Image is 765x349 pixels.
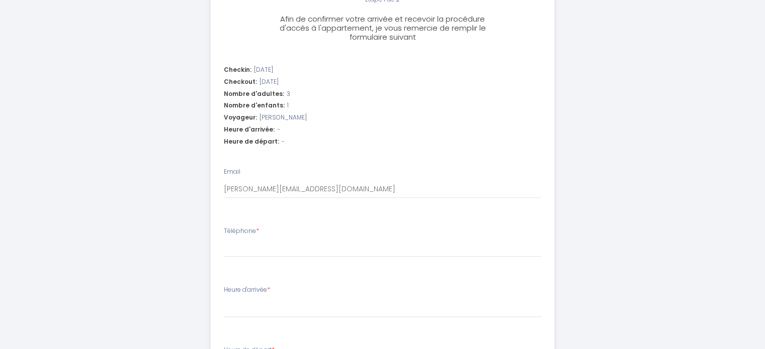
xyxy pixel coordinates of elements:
[224,101,285,110] span: Nombre d'enfants:
[224,167,240,177] label: Email
[260,113,307,123] span: [PERSON_NAME]
[224,89,284,99] span: Nombre d'adultes:
[282,137,285,147] span: -
[224,226,259,236] label: Téléphone
[224,285,270,295] label: Heure d'arrivée
[224,65,251,75] span: Checkin:
[277,125,280,135] span: -
[224,113,257,123] span: Voyageur:
[224,125,275,135] span: Heure d'arrivée:
[254,65,273,75] span: [DATE]
[224,137,279,147] span: Heure de départ:
[279,14,485,42] span: Afin de confirmer votre arrivée et recevoir la procédure d'accès à l'appartement, je vous remerci...
[287,89,290,99] span: 3
[224,77,257,87] span: Checkout:
[287,101,289,110] span: 1
[260,77,279,87] span: [DATE]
